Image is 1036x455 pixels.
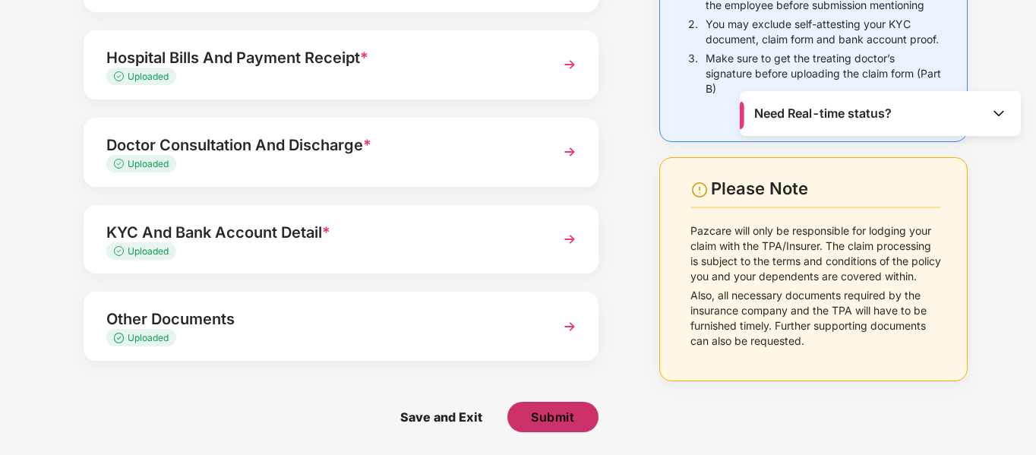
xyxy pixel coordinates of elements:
div: KYC And Bank Account Detail [106,220,536,245]
img: svg+xml;base64,PHN2ZyBpZD0iTmV4dCIgeG1sbnM9Imh0dHA6Ly93d3cudzMub3JnLzIwMDAvc3ZnIiB3aWR0aD0iMzYiIG... [556,313,583,340]
div: Hospital Bills And Payment Receipt [106,46,536,70]
img: svg+xml;base64,PHN2ZyBpZD0iTmV4dCIgeG1sbnM9Imh0dHA6Ly93d3cudzMub3JnLzIwMDAvc3ZnIiB3aWR0aD0iMzYiIG... [556,51,583,78]
div: Please Note [711,179,941,199]
button: Submit [507,402,599,432]
img: svg+xml;base64,PHN2ZyBpZD0iTmV4dCIgeG1sbnM9Imh0dHA6Ly93d3cudzMub3JnLzIwMDAvc3ZnIiB3aWR0aD0iMzYiIG... [556,138,583,166]
span: Need Real-time status? [754,106,892,122]
img: svg+xml;base64,PHN2ZyB4bWxucz0iaHR0cDovL3d3dy53My5vcmcvMjAwMC9zdmciIHdpZHRoPSIxMy4zMzMiIGhlaWdodD... [114,246,128,256]
span: Save and Exit [385,402,497,432]
span: Uploaded [128,71,169,82]
div: Doctor Consultation And Discharge [106,133,536,157]
p: 3. [688,51,698,96]
img: Toggle Icon [991,106,1006,121]
span: Uploaded [128,332,169,343]
img: svg+xml;base64,PHN2ZyB4bWxucz0iaHR0cDovL3d3dy53My5vcmcvMjAwMC9zdmciIHdpZHRoPSIxMy4zMzMiIGhlaWdodD... [114,71,128,81]
p: 2. [688,17,698,47]
p: You may exclude self-attesting your KYC document, claim form and bank account proof. [706,17,941,47]
span: Uploaded [128,158,169,169]
img: svg+xml;base64,PHN2ZyBpZD0iTmV4dCIgeG1sbnM9Imh0dHA6Ly93d3cudzMub3JnLzIwMDAvc3ZnIiB3aWR0aD0iMzYiIG... [556,226,583,253]
img: svg+xml;base64,PHN2ZyB4bWxucz0iaHR0cDovL3d3dy53My5vcmcvMjAwMC9zdmciIHdpZHRoPSIxMy4zMzMiIGhlaWdodD... [114,333,128,343]
img: svg+xml;base64,PHN2ZyB4bWxucz0iaHR0cDovL3d3dy53My5vcmcvMjAwMC9zdmciIHdpZHRoPSIxMy4zMzMiIGhlaWdodD... [114,159,128,169]
p: Make sure to get the treating doctor’s signature before uploading the claim form (Part B) [706,51,941,96]
div: Other Documents [106,307,536,331]
p: Also, all necessary documents required by the insurance company and the TPA will have to be furni... [690,288,942,349]
p: Pazcare will only be responsible for lodging your claim with the TPA/Insurer. The claim processin... [690,223,942,284]
span: Uploaded [128,245,169,257]
span: Submit [531,409,574,425]
img: svg+xml;base64,PHN2ZyBpZD0iV2FybmluZ18tXzI0eDI0IiBkYXRhLW5hbWU9Ildhcm5pbmcgLSAyNHgyNCIgeG1sbnM9Im... [690,181,709,199]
